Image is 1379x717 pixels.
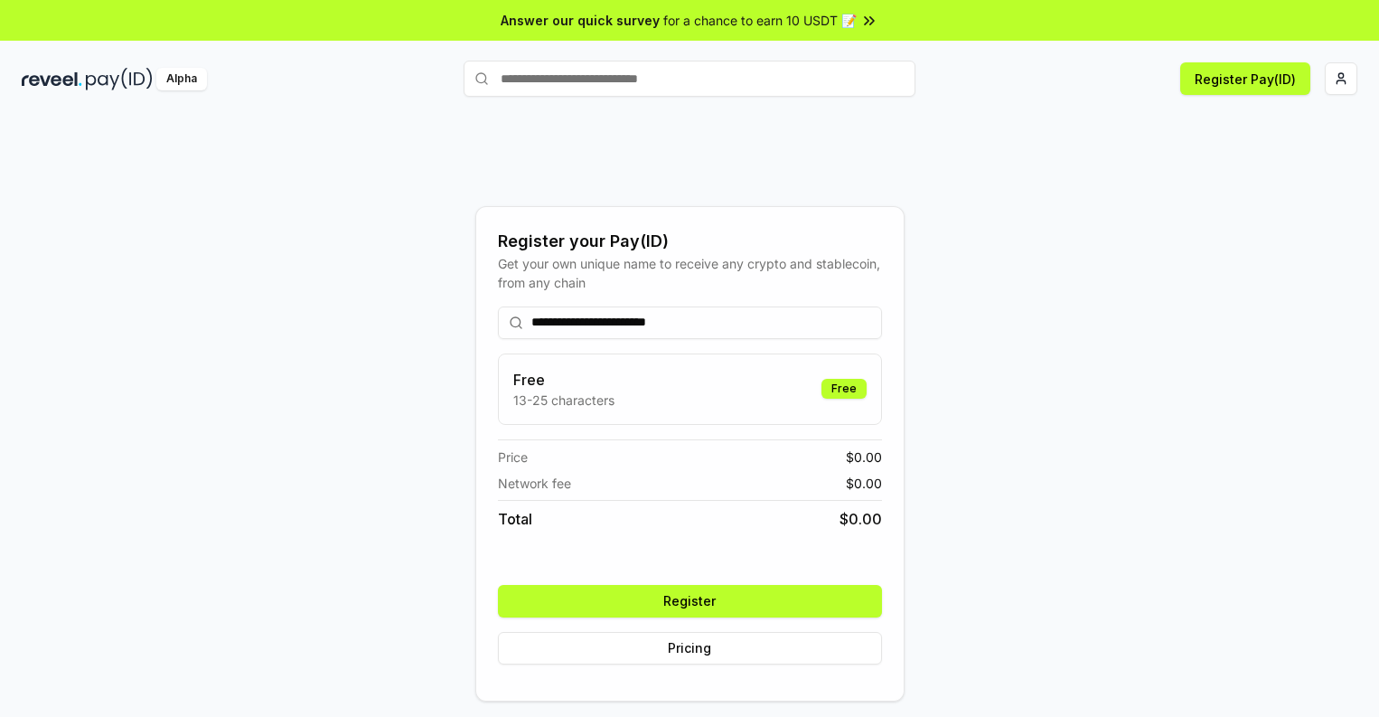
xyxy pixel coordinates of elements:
[501,11,660,30] span: Answer our quick survey
[513,369,614,391] h3: Free
[1180,62,1310,95] button: Register Pay(ID)
[821,379,867,399] div: Free
[840,508,882,530] span: $ 0.00
[498,229,882,254] div: Register your Pay(ID)
[498,508,532,530] span: Total
[498,585,882,618] button: Register
[846,448,882,467] span: $ 0.00
[498,254,882,292] div: Get your own unique name to receive any crypto and stablecoin, from any chain
[156,68,207,90] div: Alpha
[86,68,153,90] img: pay_id
[498,474,571,493] span: Network fee
[663,11,857,30] span: for a chance to earn 10 USDT 📝
[513,391,614,410] p: 13-25 characters
[22,68,82,90] img: reveel_dark
[498,632,882,665] button: Pricing
[846,474,882,493] span: $ 0.00
[498,448,528,467] span: Price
